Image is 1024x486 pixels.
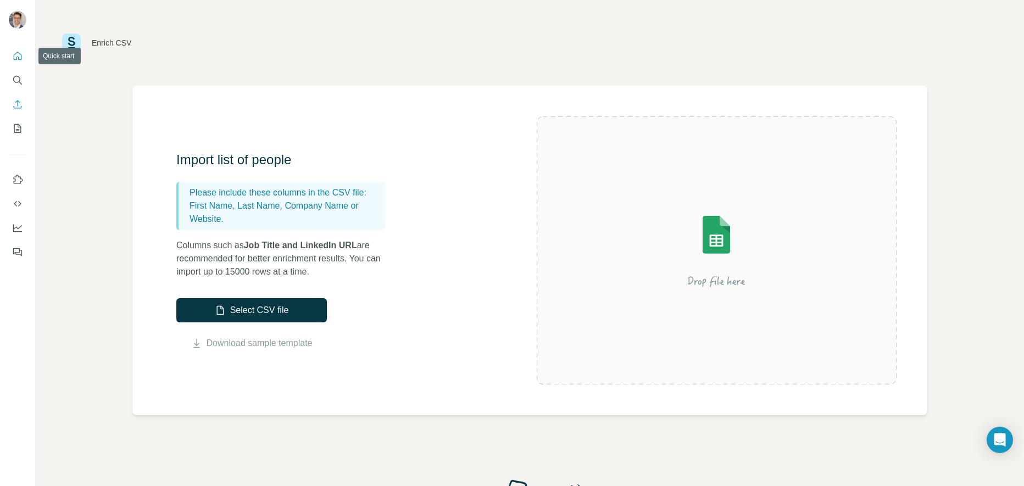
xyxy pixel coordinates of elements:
button: Quick start [9,46,26,66]
button: Feedback [9,242,26,262]
button: My lists [9,119,26,138]
p: First Name, Last Name, Company Name or Website. [190,199,381,226]
span: Job Title and LinkedIn URL [244,241,357,250]
a: Download sample template [207,337,313,350]
button: Use Surfe API [9,194,26,214]
button: Use Surfe on LinkedIn [9,170,26,189]
button: Dashboard [9,218,26,238]
img: Surfe Logo [62,33,81,52]
img: Avatar [9,11,26,29]
button: Select CSV file [176,298,327,322]
div: Enrich CSV [92,37,131,48]
div: Open Intercom Messenger [987,427,1013,453]
button: Search [9,70,26,90]
img: Surfe Illustration - Drop file here or select below [617,185,815,316]
p: Columns such as are recommended for better enrichment results. You can import up to 15000 rows at... [176,239,396,278]
p: Please include these columns in the CSV file: [190,186,381,199]
button: Download sample template [176,337,327,350]
button: Enrich CSV [9,94,26,114]
h3: Import list of people [176,151,396,169]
